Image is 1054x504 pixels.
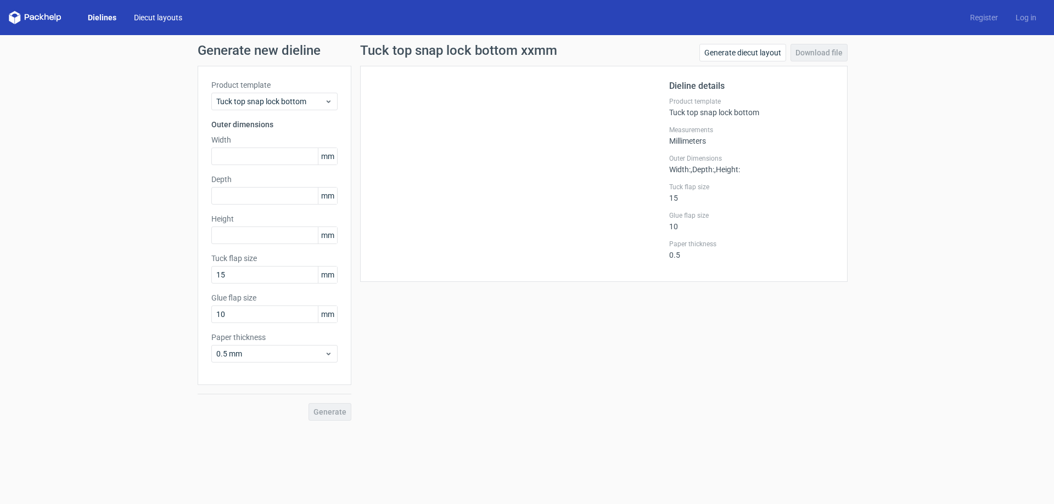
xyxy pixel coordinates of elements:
label: Glue flap size [669,211,834,220]
a: Dielines [79,12,125,23]
label: Glue flap size [211,292,338,303]
label: Paper thickness [669,240,834,248]
span: mm [318,148,337,165]
h2: Dieline details [669,80,834,93]
div: 0.5 [669,240,834,259]
span: mm [318,267,337,283]
label: Depth [211,174,338,185]
span: , Depth : [691,165,714,174]
span: 0.5 mm [216,348,324,359]
label: Measurements [669,126,834,134]
span: Width : [669,165,691,174]
div: 15 [669,183,834,202]
span: , Height : [714,165,740,174]
a: Diecut layouts [125,12,191,23]
a: Log in [1007,12,1045,23]
div: Tuck top snap lock bottom [669,97,834,117]
span: mm [318,306,337,322]
h1: Tuck top snap lock bottom xxmm [360,44,557,57]
span: mm [318,188,337,204]
a: Generate diecut layout [699,44,786,61]
label: Width [211,134,338,145]
label: Tuck flap size [669,183,834,191]
span: mm [318,227,337,243]
div: 10 [669,211,834,231]
h1: Generate new dieline [198,44,856,57]
label: Tuck flap size [211,253,338,264]
div: Millimeters [669,126,834,145]
label: Height [211,213,338,224]
label: Product template [669,97,834,106]
span: Tuck top snap lock bottom [216,96,324,107]
h3: Outer dimensions [211,119,338,130]
label: Outer Dimensions [669,154,834,163]
a: Register [961,12,1007,23]
label: Product template [211,80,338,90]
label: Paper thickness [211,332,338,343]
